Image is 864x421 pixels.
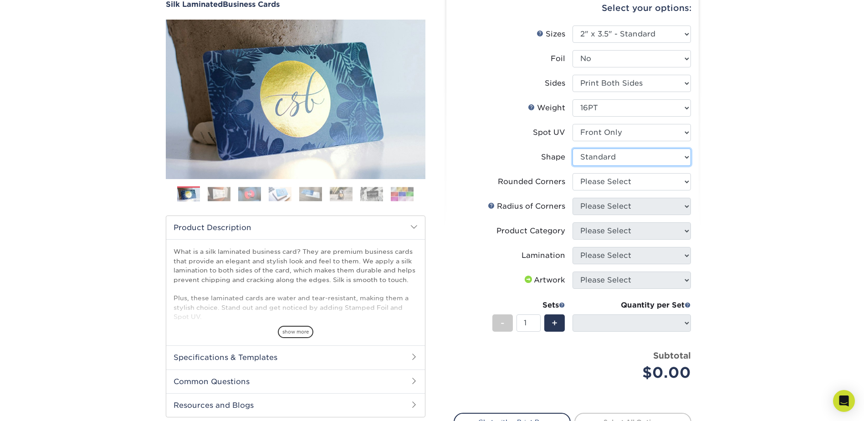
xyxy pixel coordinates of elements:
[238,187,261,201] img: Business Cards 03
[488,201,565,212] div: Radius of Corners
[551,53,565,64] div: Foil
[360,187,383,201] img: Business Cards 07
[833,390,855,412] div: Open Intercom Messenger
[166,370,425,393] h2: Common Questions
[299,187,322,201] img: Business Cards 05
[166,216,425,239] h2: Product Description
[391,187,414,201] img: Business Cards 08
[528,103,565,113] div: Weight
[501,316,505,330] span: -
[166,393,425,417] h2: Resources and Blogs
[541,152,565,163] div: Shape
[492,300,565,311] div: Sets
[552,316,557,330] span: +
[573,300,691,311] div: Quantity per Set
[537,29,565,40] div: Sizes
[498,176,565,187] div: Rounded Corners
[330,187,353,201] img: Business Cards 06
[496,226,565,236] div: Product Category
[174,247,418,395] p: What is a silk laminated business card? They are premium business cards that provide an elegant a...
[208,187,230,201] img: Business Cards 02
[653,350,691,360] strong: Subtotal
[579,362,691,384] div: $0.00
[521,250,565,261] div: Lamination
[177,183,200,206] img: Business Cards 01
[166,345,425,369] h2: Specifications & Templates
[545,78,565,89] div: Sides
[533,127,565,138] div: Spot UV
[269,187,291,201] img: Business Cards 04
[278,326,313,338] span: show more
[523,275,565,286] div: Artwork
